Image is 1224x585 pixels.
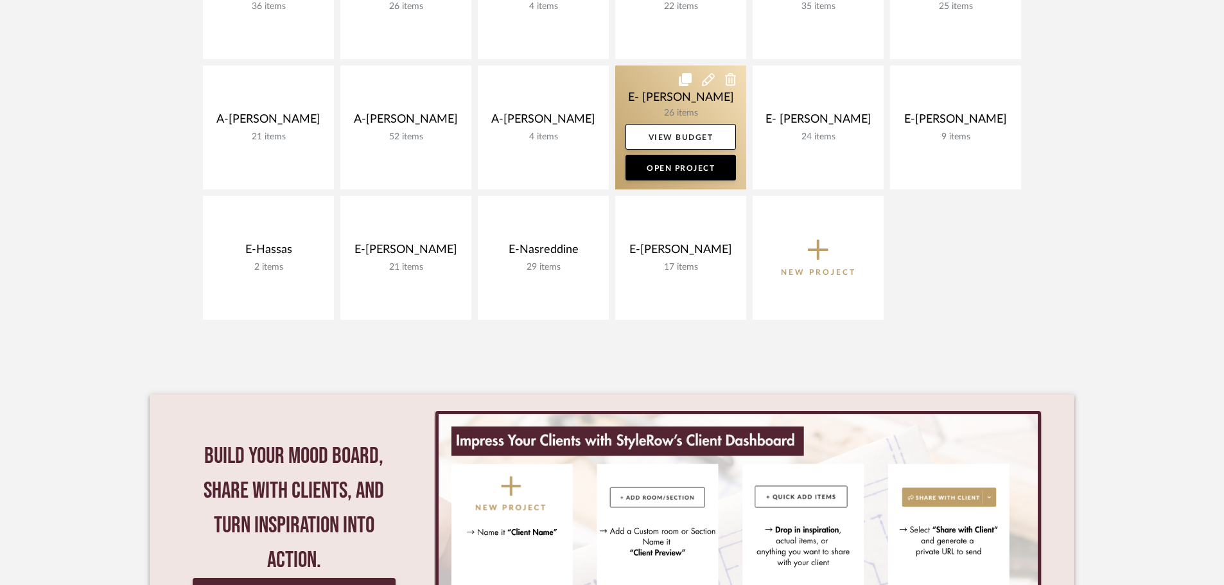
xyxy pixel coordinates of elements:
[625,1,736,12] div: 22 items
[213,1,324,12] div: 36 items
[763,1,873,12] div: 35 items
[488,112,599,132] div: A-[PERSON_NAME]
[900,132,1011,143] div: 9 items
[488,243,599,262] div: E-Nasreddine
[763,132,873,143] div: 24 items
[351,243,461,262] div: E-[PERSON_NAME]
[351,262,461,273] div: 21 items
[213,243,324,262] div: E-Hassas
[193,439,396,578] div: Build your mood board, share with clients, and turn inspiration into action.
[213,112,324,132] div: A-[PERSON_NAME]
[763,112,873,132] div: E- [PERSON_NAME]
[351,132,461,143] div: 52 items
[488,1,599,12] div: 4 items
[625,262,736,273] div: 17 items
[753,196,884,320] button: New Project
[625,243,736,262] div: E-[PERSON_NAME]
[488,132,599,143] div: 4 items
[625,124,736,150] a: View Budget
[213,262,324,273] div: 2 items
[900,1,1011,12] div: 25 items
[781,266,856,279] p: New Project
[900,112,1011,132] div: E-[PERSON_NAME]
[351,1,461,12] div: 26 items
[213,132,324,143] div: 21 items
[488,262,599,273] div: 29 items
[625,155,736,180] a: Open Project
[351,112,461,132] div: A-[PERSON_NAME]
